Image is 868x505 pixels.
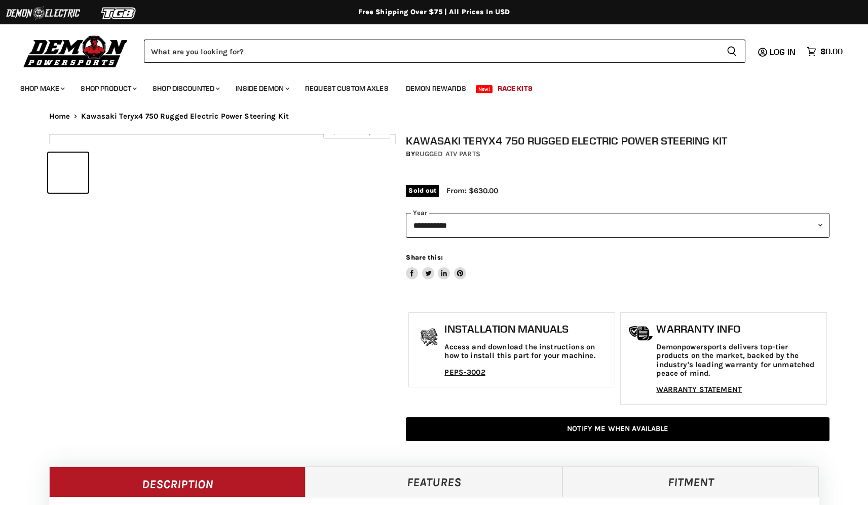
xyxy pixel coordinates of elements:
[444,343,610,360] p: Access and download the instructions on how to install this part for your machine.
[719,40,745,63] button: Search
[29,112,840,121] nav: Breadcrumbs
[144,40,745,63] form: Product
[765,47,802,56] a: Log in
[48,153,88,193] button: IMAGE thumbnail
[417,326,442,351] img: install_manual-icon.png
[406,213,829,238] select: year
[802,44,848,59] a: $0.00
[306,466,562,497] a: Features
[328,128,385,135] span: Click to expand
[228,78,295,99] a: Inside Demon
[398,78,474,99] a: Demon Rewards
[406,185,439,196] span: Sold out
[406,417,829,441] a: Notify Me When Available
[406,254,442,261] span: Share this:
[49,466,306,497] a: Description
[13,78,71,99] a: Shop Make
[415,150,480,158] a: Rugged ATV Parts
[656,343,821,378] p: Demonpowersports delivers top-tier products on the market, backed by the industry's leading warra...
[656,385,742,394] a: WARRANTY STATEMENT
[406,253,466,280] aside: Share this:
[444,368,485,377] a: PEPS-3002
[820,47,843,56] span: $0.00
[81,112,289,121] span: Kawasaki Teryx4 750 Rugged Electric Power Steering Kit
[73,78,143,99] a: Shop Product
[444,323,610,335] h1: Installation Manuals
[476,85,493,93] span: New!
[49,112,70,121] a: Home
[5,4,81,23] img: Demon Electric Logo 2
[562,466,819,497] a: Fitment
[81,4,157,23] img: TGB Logo 2
[656,323,821,335] h1: Warranty Info
[490,78,540,99] a: Race Kits
[770,47,796,57] span: Log in
[446,186,498,195] span: From: $630.00
[628,326,654,341] img: warranty-icon.png
[13,74,840,99] ul: Main menu
[20,33,131,69] img: Demon Powersports
[145,78,226,99] a: Shop Discounted
[406,149,829,160] div: by
[297,78,396,99] a: Request Custom Axles
[406,134,829,147] h1: Kawasaki Teryx4 750 Rugged Electric Power Steering Kit
[29,8,840,17] div: Free Shipping Over $75 | All Prices In USD
[144,40,719,63] input: Search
